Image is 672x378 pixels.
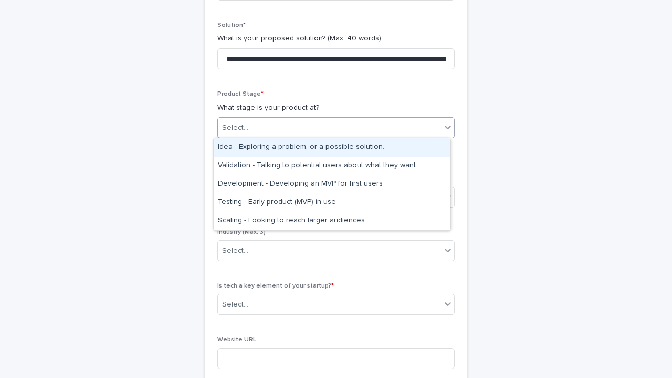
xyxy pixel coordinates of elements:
div: Select... [222,299,248,310]
div: Development - Developing an MVP for first users [214,175,450,193]
span: Product Stage [217,91,264,97]
div: Testing - Early product (MVP) in use [214,193,450,212]
span: Solution [217,22,246,28]
div: Select... [222,122,248,134]
span: Website URL [217,336,256,343]
div: Scaling - Looking to reach larger audiences [214,212,450,230]
div: Validation - Talking to potential users about what they want [214,157,450,175]
p: What stage is your product at? [217,103,455,114]
div: Idea - Exploring a problem, or a possible solution. [214,138,450,157]
div: Select... [222,246,248,257]
p: What is your proposed solution? (Max. 40 words) [217,33,455,44]
span: Is tech a key element of your startup? [217,283,334,289]
span: Industry (Max. 3) [217,229,268,236]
